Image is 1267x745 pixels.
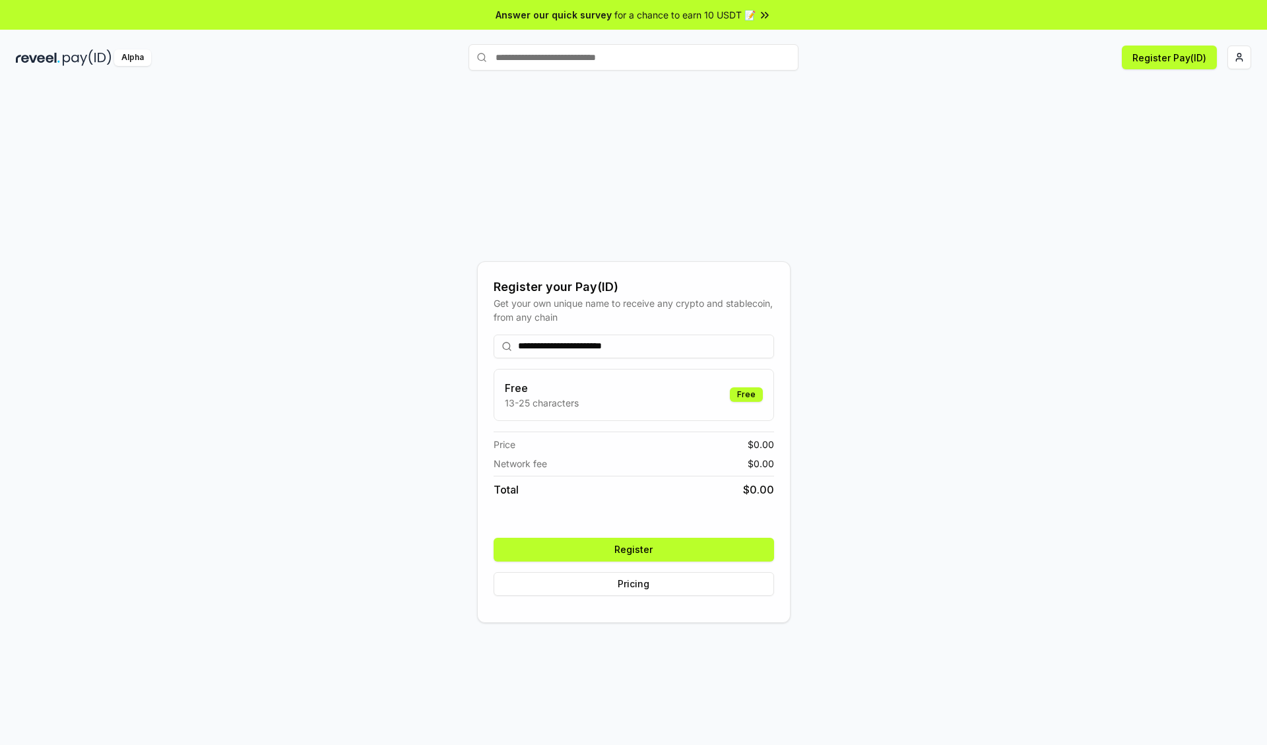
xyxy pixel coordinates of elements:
[494,278,774,296] div: Register your Pay(ID)
[748,437,774,451] span: $ 0.00
[730,387,763,402] div: Free
[494,482,519,498] span: Total
[743,482,774,498] span: $ 0.00
[494,572,774,596] button: Pricing
[505,396,579,410] p: 13-25 characters
[494,538,774,562] button: Register
[1122,46,1217,69] button: Register Pay(ID)
[614,8,756,22] span: for a chance to earn 10 USDT 📝
[114,49,151,66] div: Alpha
[63,49,112,66] img: pay_id
[494,296,774,324] div: Get your own unique name to receive any crypto and stablecoin, from any chain
[494,437,515,451] span: Price
[496,8,612,22] span: Answer our quick survey
[748,457,774,470] span: $ 0.00
[505,380,579,396] h3: Free
[494,457,547,470] span: Network fee
[16,49,60,66] img: reveel_dark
